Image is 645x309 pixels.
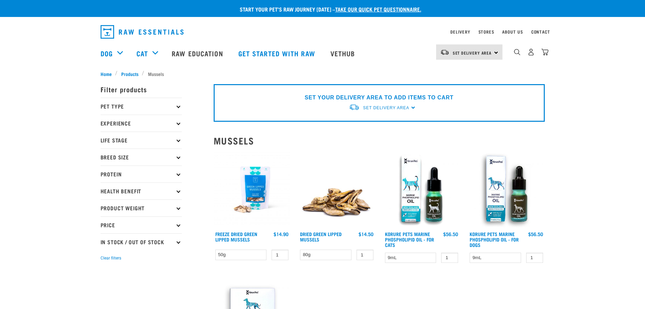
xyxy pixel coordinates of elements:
a: Get started with Raw [232,40,324,67]
div: $56.50 [528,231,543,237]
img: van-moving.png [349,104,360,111]
a: Delivery [450,31,470,33]
div: $14.90 [274,231,288,237]
a: Vethub [324,40,364,67]
img: home-icon@2x.png [541,49,549,56]
p: In Stock / Out Of Stock [101,233,182,250]
img: OI Lfront 1024x1024 [468,151,545,228]
p: Life Stage [101,132,182,149]
img: RE Product Shoot 2023 Nov8551 [214,151,291,228]
a: Korure Pets Marine Phospholipid Oil - for Cats [385,233,434,246]
p: Protein [101,166,182,182]
p: Experience [101,115,182,132]
a: Contact [531,31,550,33]
span: Products [121,70,138,77]
span: Set Delivery Area [363,105,409,110]
a: Cat [136,48,148,58]
input: 1 [272,250,288,260]
p: Pet Type [101,98,182,115]
p: Product Weight [101,199,182,216]
button: Clear filters [101,255,121,261]
span: Set Delivery Area [453,52,492,54]
div: $56.50 [443,231,458,237]
img: user.png [528,49,535,56]
h2: Mussels [214,135,545,146]
div: $14.50 [359,231,373,237]
a: Freeze Dried Green Lipped Mussels [215,233,257,240]
p: Filter products [101,81,182,98]
a: take our quick pet questionnaire. [335,7,421,11]
input: 1 [441,253,458,263]
a: Home [101,70,115,77]
nav: breadcrumbs [101,70,545,77]
a: Dried Green Lipped Mussels [300,233,342,240]
span: Home [101,70,112,77]
a: Korure Pets Marine Phospholipid Oil - for Dogs [470,233,519,246]
input: 1 [357,250,373,260]
img: Raw Essentials Logo [101,25,184,39]
p: Breed Size [101,149,182,166]
p: SET YOUR DELIVERY AREA TO ADD ITEMS TO CART [305,94,453,102]
img: 1306 Freeze Dried Mussels 01 [298,151,375,228]
nav: dropdown navigation [95,22,550,41]
a: About Us [502,31,523,33]
a: Raw Education [165,40,231,67]
p: Price [101,216,182,233]
a: Dog [101,48,113,58]
a: Products [117,70,142,77]
img: home-icon-1@2x.png [514,49,520,55]
p: Health Benefit [101,182,182,199]
input: 1 [526,253,543,263]
img: Cat MP Oilsmaller 1024x1024 [383,151,460,228]
a: Stores [478,31,494,33]
img: van-moving.png [440,49,449,55]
